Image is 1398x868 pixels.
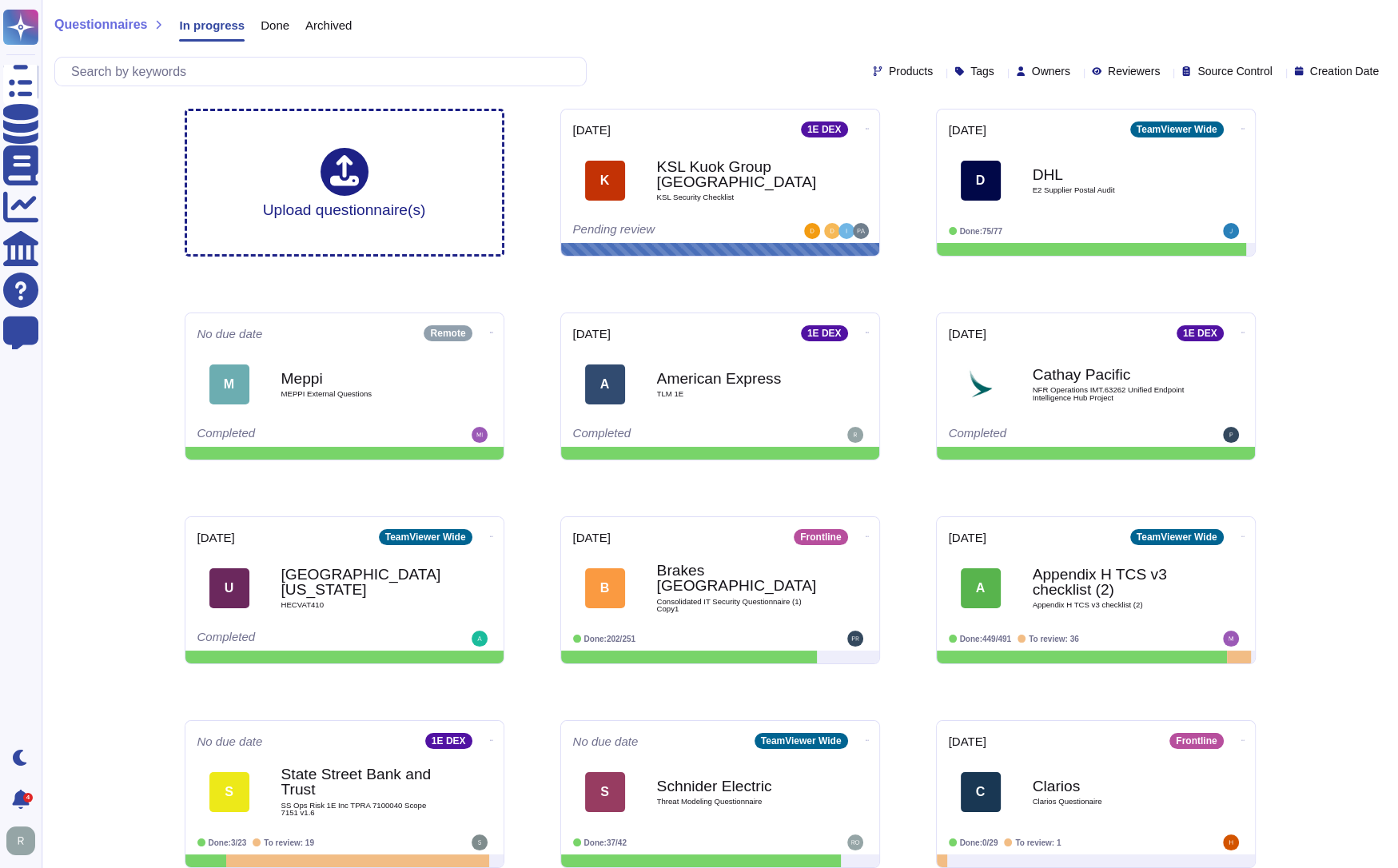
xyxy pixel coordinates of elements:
span: MEPPI External Questions [281,390,441,398]
span: Appendix H TCS v3 checklist (2) [1033,601,1193,609]
span: NFR Operations IMT.63262 Unified Endpoint Intelligence Hub Project [1033,386,1193,401]
span: [DATE] [197,532,235,543]
div: U [209,568,249,608]
b: Meppi [281,371,441,386]
img: user [472,631,488,647]
div: S [209,772,249,812]
img: user [847,834,863,850]
img: user [6,826,35,855]
div: Completed [197,631,393,647]
span: [DATE] [573,124,611,136]
b: American Express [657,371,817,386]
span: [DATE] [573,532,611,543]
span: Done: 202/251 [584,635,636,643]
span: Archived [305,19,352,31]
span: Done: 37/42 [584,838,627,847]
img: user [824,223,840,239]
div: C [961,772,1001,812]
div: TeamViewer Wide [1130,529,1224,545]
b: Appendix H TCS v3 checklist (2) [1033,567,1193,597]
div: 1E DEX [801,325,848,341]
span: [DATE] [573,328,611,340]
span: HECVAT410 [281,601,441,609]
span: Questionnaires [54,18,147,31]
div: Pending review [573,223,769,239]
div: Frontline [794,529,847,545]
div: Completed [197,427,393,443]
div: 1E DEX [801,121,848,137]
div: 1E DEX [425,733,472,749]
span: No due date [197,328,263,340]
img: user [847,427,863,443]
span: TLM 1E [657,390,817,398]
span: Done: 0/29 [960,838,998,847]
span: To review: 1 [1015,838,1061,847]
div: M [209,364,249,404]
span: Done: 449/491 [960,635,1012,643]
b: KSL Kuok Group [GEOGRAPHIC_DATA] [657,159,817,189]
span: [DATE] [949,328,986,340]
span: To review: 36 [1029,635,1079,643]
div: Frontline [1169,733,1223,749]
span: Products [889,66,933,77]
img: user [847,631,863,647]
div: 1E DEX [1177,325,1224,341]
span: In progress [179,19,245,31]
img: user [472,427,488,443]
img: user [472,834,488,850]
b: DHL [1033,167,1193,182]
img: user [838,223,854,239]
input: Search by keywords [63,58,586,86]
div: B [585,568,625,608]
img: user [1223,834,1239,850]
span: KSL Security Checklist [657,193,817,201]
div: Upload questionnaire(s) [263,148,426,217]
b: Schnider Electric [657,778,817,794]
div: A [961,568,1001,608]
img: user [853,223,869,239]
span: No due date [573,735,639,747]
span: Done: 3/23 [209,838,247,847]
span: No due date [197,735,263,747]
b: Clarios [1033,778,1193,794]
span: Owners [1032,66,1070,77]
div: 4 [23,793,33,802]
b: [GEOGRAPHIC_DATA][US_STATE] [281,567,441,597]
img: Logo [961,364,1001,404]
span: SS Ops Risk 1E Inc TPRA 7100040 Scope 7151 v1.6 [281,802,441,817]
b: Brakes [GEOGRAPHIC_DATA] [657,563,817,593]
span: [DATE] [949,124,986,136]
span: Creation Date [1310,66,1379,77]
span: Done: 75/77 [960,227,1002,236]
span: To review: 19 [264,838,314,847]
img: user [1223,427,1239,443]
img: user [1223,631,1239,647]
span: Reviewers [1108,66,1160,77]
div: K [585,161,625,201]
div: Remote [424,325,472,341]
b: State Street Bank and Trust [281,766,441,797]
span: Consolidated IT Security Questionnaire (1) Copy1 [657,598,817,613]
b: Cathay Pacific [1033,367,1193,382]
span: Clarios Questionaire [1033,798,1193,806]
img: user [1223,223,1239,239]
div: S [585,772,625,812]
div: Completed [949,427,1145,443]
img: user [804,223,820,239]
div: TeamViewer Wide [379,529,472,545]
div: D [961,161,1001,201]
span: [DATE] [949,532,986,543]
div: Completed [573,427,769,443]
span: Tags [970,66,994,77]
span: Done [261,19,289,31]
div: A [585,364,625,404]
div: TeamViewer Wide [1130,121,1224,137]
span: Source Control [1197,66,1272,77]
button: user [3,823,46,858]
span: [DATE] [949,735,986,747]
span: Threat Modeling Questionnaire [657,798,817,806]
span: E2 Supplier Postal Audit [1033,186,1193,194]
div: TeamViewer Wide [755,733,848,749]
